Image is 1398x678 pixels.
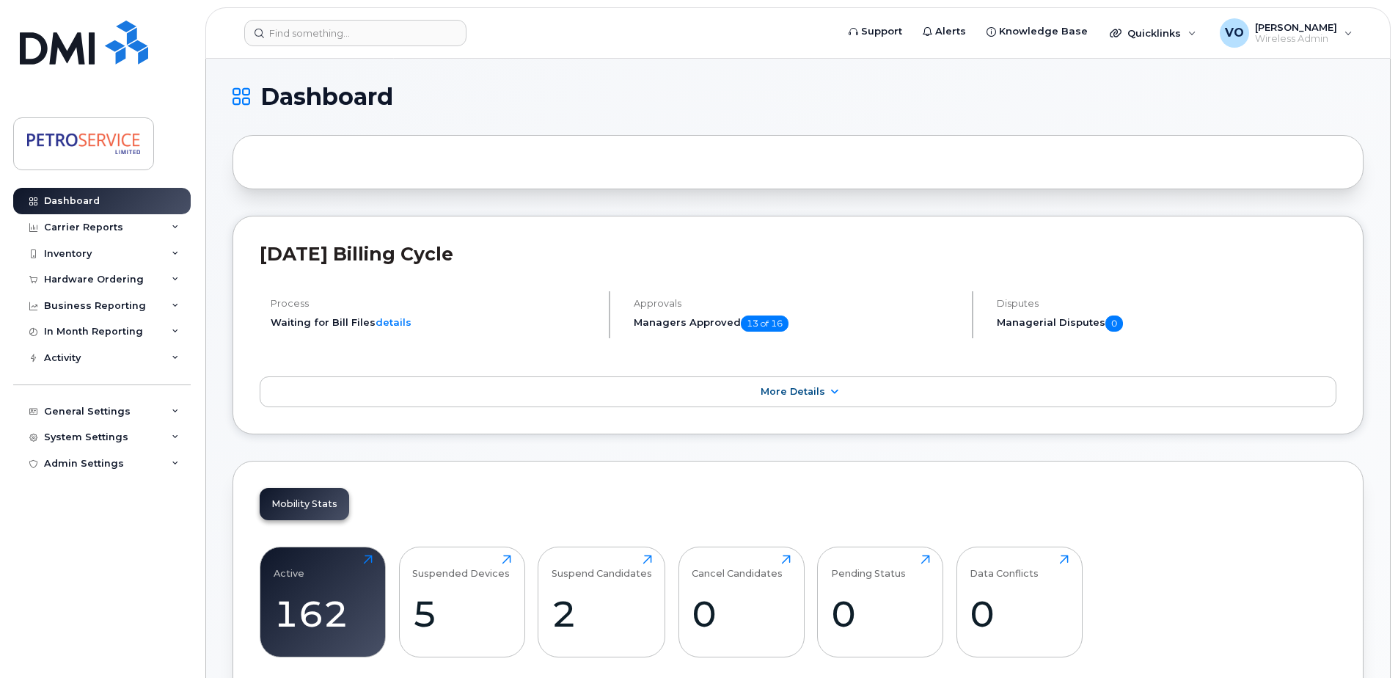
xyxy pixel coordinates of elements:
[412,555,510,579] div: Suspended Devices
[970,555,1069,649] a: Data Conflicts0
[692,555,791,649] a: Cancel Candidates0
[260,86,393,108] span: Dashboard
[552,592,652,635] div: 2
[260,243,1336,265] h2: [DATE] Billing Cycle
[831,555,906,579] div: Pending Status
[997,298,1336,309] h4: Disputes
[831,592,930,635] div: 0
[997,316,1336,332] h5: Managerial Disputes
[692,555,783,579] div: Cancel Candidates
[970,592,1069,635] div: 0
[634,316,959,332] h5: Managers Approved
[741,316,788,332] span: 13 of 16
[692,592,791,635] div: 0
[274,555,304,579] div: Active
[376,316,411,328] a: details
[1105,316,1123,332] span: 0
[634,298,959,309] h4: Approvals
[274,555,373,649] a: Active162
[271,316,596,329] li: Waiting for Bill Files
[552,555,652,649] a: Suspend Candidates2
[274,592,373,635] div: 162
[271,298,596,309] h4: Process
[831,555,930,649] a: Pending Status0
[552,555,652,579] div: Suspend Candidates
[412,592,511,635] div: 5
[970,555,1039,579] div: Data Conflicts
[412,555,511,649] a: Suspended Devices5
[761,386,825,397] span: More Details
